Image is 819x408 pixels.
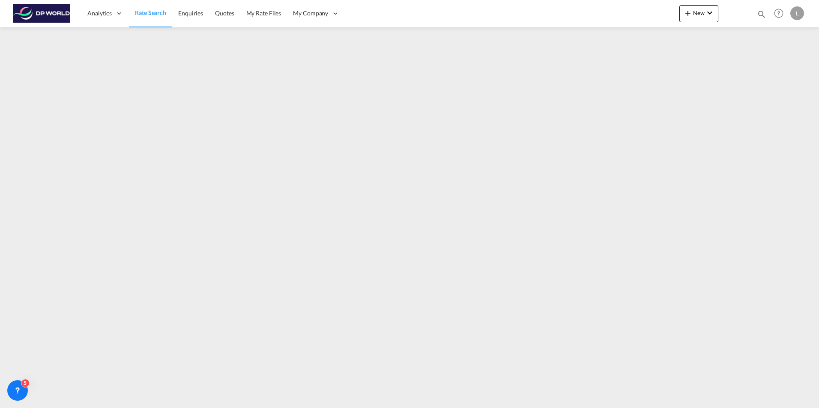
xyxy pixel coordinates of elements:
span: Help [771,6,786,21]
div: L [790,6,804,20]
md-icon: icon-magnify [757,9,766,19]
span: My Rate Files [246,9,281,17]
div: Help [771,6,790,21]
span: New [683,9,715,16]
span: Enquiries [178,9,203,17]
div: icon-magnify [757,9,766,22]
span: Rate Search [135,9,166,16]
span: My Company [293,9,328,18]
button: icon-plus 400-fgNewicon-chevron-down [679,5,718,22]
md-icon: icon-chevron-down [705,8,715,18]
md-icon: icon-plus 400-fg [683,8,693,18]
span: Quotes [215,9,234,17]
span: Analytics [87,9,112,18]
img: c08ca190194411f088ed0f3ba295208c.png [13,4,71,23]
